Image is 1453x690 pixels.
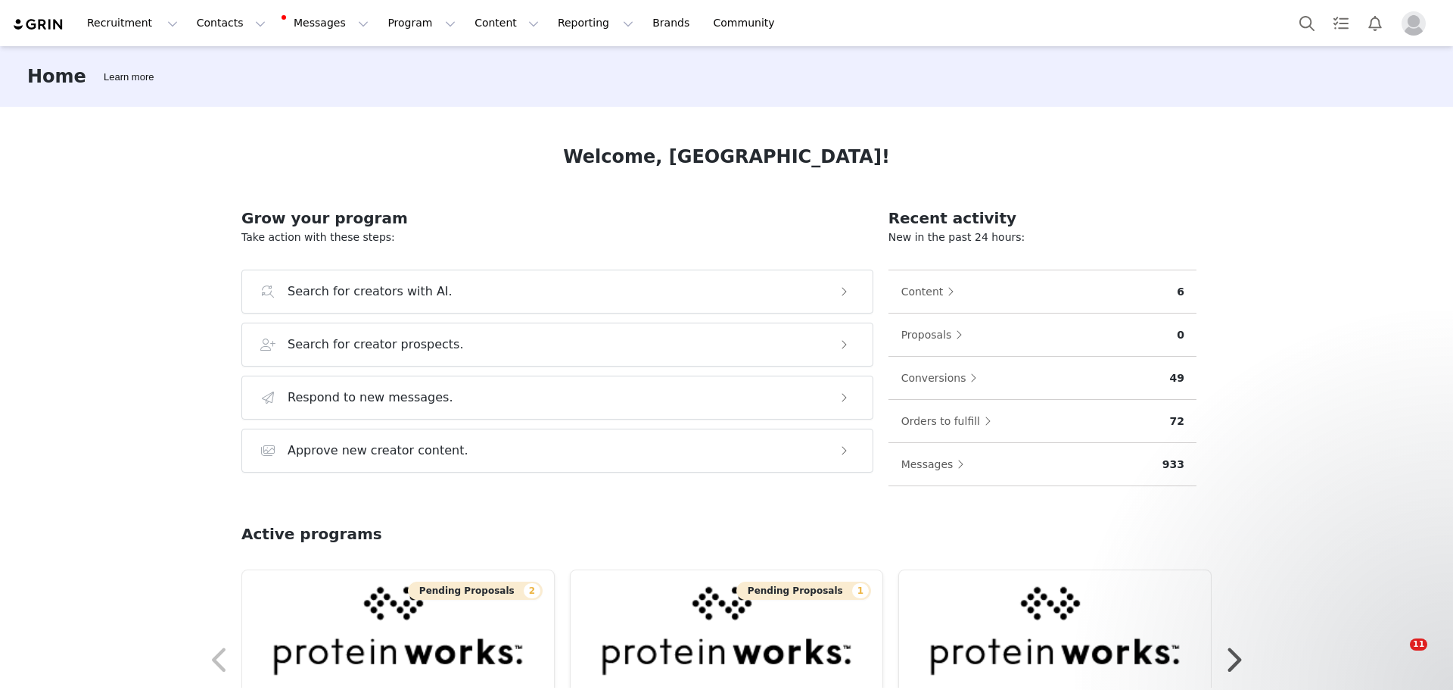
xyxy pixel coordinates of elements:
button: Program [378,6,465,40]
button: Recruitment [78,6,187,40]
h3: Search for creator prospects. [288,336,464,354]
p: 0 [1177,327,1184,343]
button: Pending Proposals1 [736,582,871,600]
button: Conversions [901,366,985,390]
div: Tooltip anchor [101,70,157,85]
h3: Approve new creator content. [288,442,468,460]
iframe: Intercom live chat [1379,638,1415,675]
p: Take action with these steps: [241,229,873,245]
img: placeholder-profile.jpg [1402,11,1426,36]
button: Search for creator prospects. [241,323,873,367]
button: Pending Proposals2 [408,582,543,600]
button: Reporting [549,6,642,40]
button: Messages [901,452,972,476]
button: Search [1290,6,1324,40]
h3: Respond to new messages. [288,389,453,407]
p: New in the past 24 hours: [888,229,1196,245]
button: Orders to fulfill [901,409,999,433]
h2: Recent activity [888,207,1196,229]
button: Content [901,279,963,304]
a: Community [705,6,791,40]
button: Notifications [1358,6,1392,40]
button: Approve new creator content. [241,429,873,473]
button: Proposals [901,323,971,347]
button: Respond to new messages. [241,376,873,420]
img: grin logo [12,17,65,32]
h1: Welcome, [GEOGRAPHIC_DATA]! [563,143,890,170]
button: Contacts [188,6,275,40]
button: Search for creators with AI. [241,270,873,314]
p: 72 [1170,414,1184,429]
span: 11 [1410,638,1427,651]
a: Tasks [1324,6,1358,40]
iframe: Intercom notifications message [1135,543,1438,649]
button: Profile [1392,11,1441,36]
h3: Search for creators with AI. [288,283,453,301]
p: 6 [1177,284,1184,300]
p: 933 [1162,457,1184,473]
button: Messages [275,6,378,40]
p: 49 [1170,370,1184,386]
h2: Grow your program [241,207,873,229]
a: Brands [643,6,703,40]
h3: Home [27,63,86,90]
h2: Active programs [241,523,382,545]
button: Content [465,6,548,40]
